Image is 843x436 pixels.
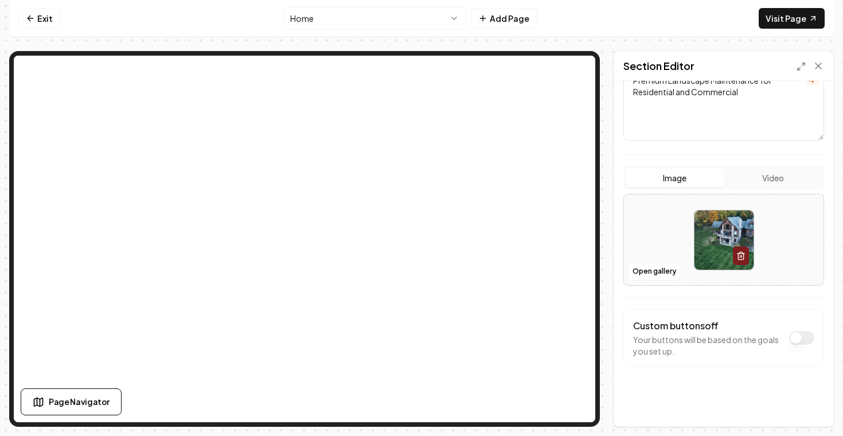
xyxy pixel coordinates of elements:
[633,320,719,332] label: Custom buttons off
[471,8,537,29] button: Add Page
[49,396,110,408] span: Page Navigator
[629,262,680,281] button: Open gallery
[724,169,822,187] button: Video
[626,169,724,187] button: Image
[759,8,825,29] a: Visit Page
[694,211,754,270] img: image
[21,388,122,415] button: Page Navigator
[623,58,694,74] h2: Section Editor
[633,334,783,357] p: Your buttons will be based on the goals you set up.
[18,8,60,29] a: Exit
